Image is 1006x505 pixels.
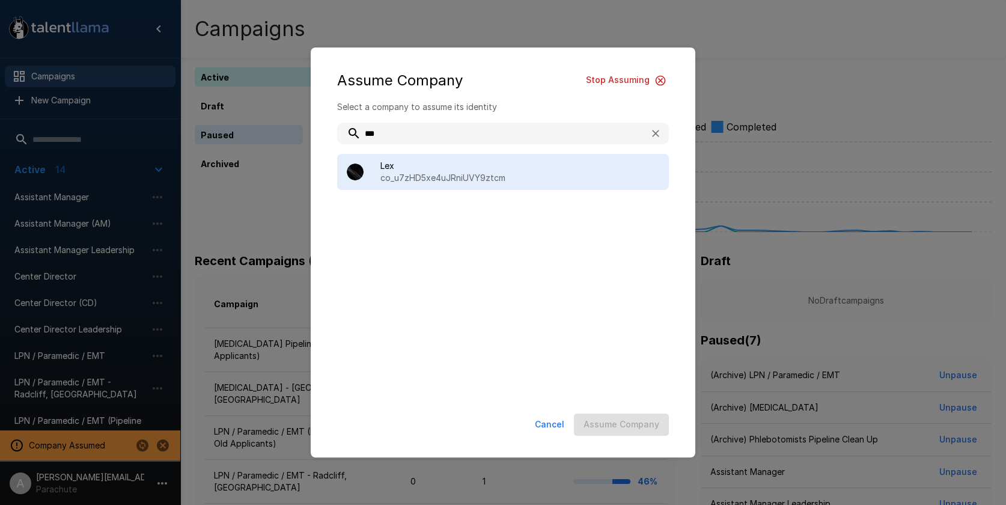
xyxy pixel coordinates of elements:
div: Assume Company [337,69,669,91]
p: Select a company to assume its identity [337,101,669,113]
button: Cancel [530,414,569,436]
img: lex_avatar2.png [347,164,364,180]
button: Stop Assuming [581,69,669,91]
div: Lexco_u7zHD5xe4uJRniUVY9ztcm [337,154,669,190]
span: Lex [380,160,659,172]
p: co_u7zHD5xe4uJRniUVY9ztcm [380,172,659,184]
